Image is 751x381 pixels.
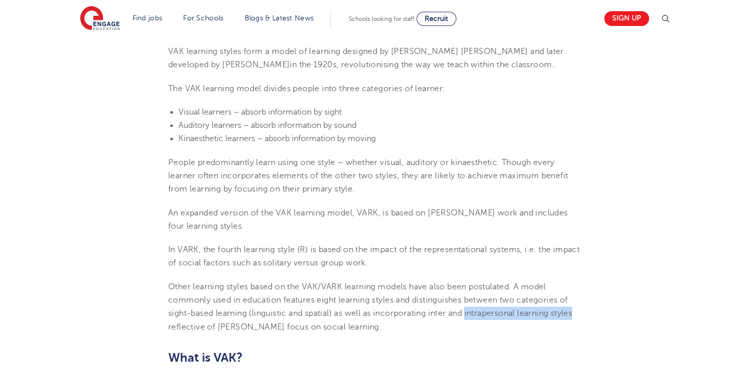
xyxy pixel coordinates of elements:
a: Find jobs [133,14,163,22]
span: The VAK learning model divides people into three categories of learner: [168,84,445,93]
a: For Schools [183,14,223,22]
a: Recruit [417,12,456,26]
img: Engage Education [80,6,120,32]
span: Schools looking for staff [349,15,415,22]
span: in the 1920s, revolutionising the way we teach within the classroom. [290,60,554,69]
span: In VARK, the fourth learning style (R) is based on the impact of the representational systems, i.... [168,245,580,267]
span: Other learning styles based on the VAK/VARK learning models have also been postulated. A model co... [168,282,572,332]
span: Kinaesthetic learners – absorb information by moving [178,134,376,143]
span: An expanded version of the VAK learning model, VARK, is based on [PERSON_NAME] work and includes ... [168,208,567,231]
span: Auditory learners – absorb information by sound [178,121,356,130]
span: People predominantly learn using one style – whether visual, auditory or kinaesthetic. Though eve... [168,158,568,194]
span: Recruit [425,15,448,22]
span: Visual learners – absorb information by sight [178,107,342,117]
a: Blogs & Latest News [245,14,314,22]
h2: What is VAK? [168,349,583,366]
span: VAK learning styles form a model of learning designed by [PERSON_NAME] [PERSON_NAME] and later de... [168,47,564,69]
a: Sign up [604,11,649,26]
